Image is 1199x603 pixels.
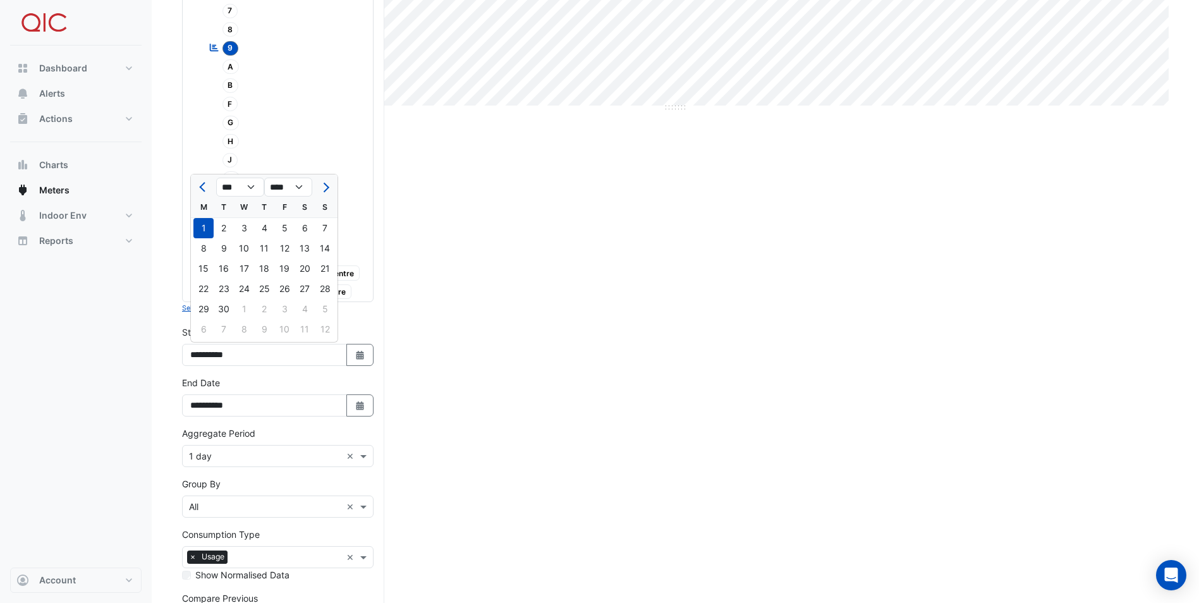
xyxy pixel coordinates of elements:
[315,319,335,339] div: Sunday, May 12, 2024
[196,177,211,197] button: Previous month
[214,259,234,279] div: 16
[234,279,254,299] div: 24
[193,218,214,238] div: Monday, April 1, 2024
[193,197,214,217] div: M
[234,218,254,238] div: Wednesday, April 3, 2024
[193,238,214,259] div: 8
[295,319,315,339] div: Saturday, May 11, 2024
[295,319,315,339] div: 11
[234,299,254,319] div: Wednesday, May 1, 2024
[315,238,335,259] div: Sunday, April 14, 2024
[209,42,220,52] fa-icon: Reportable
[10,203,142,228] button: Indoor Env
[214,319,234,339] div: Tuesday, May 7, 2024
[295,259,315,279] div: Saturday, April 20, 2024
[274,299,295,319] div: 3
[295,299,315,319] div: 4
[295,279,315,299] div: 27
[214,319,234,339] div: 7
[234,197,254,217] div: W
[193,279,214,299] div: 22
[39,184,70,197] span: Meters
[295,218,315,238] div: 6
[16,113,29,125] app-icon: Actions
[39,209,87,222] span: Indoor Env
[254,238,274,259] div: Thursday, April 11, 2024
[15,10,72,35] img: Company Logo
[355,350,366,360] fa-icon: Select Date
[222,59,240,74] span: A
[315,279,335,299] div: Sunday, April 28, 2024
[254,299,274,319] div: Thursday, May 2, 2024
[234,259,254,279] div: 17
[39,234,73,247] span: Reports
[274,238,295,259] div: Friday, April 12, 2024
[39,574,76,587] span: Account
[295,218,315,238] div: Saturday, April 6, 2024
[193,299,214,319] div: 29
[234,259,254,279] div: Wednesday, April 17, 2024
[10,56,142,81] button: Dashboard
[10,81,142,106] button: Alerts
[274,218,295,238] div: Friday, April 5, 2024
[193,279,214,299] div: Monday, April 22, 2024
[39,87,65,100] span: Alerts
[315,259,335,279] div: 21
[254,299,274,319] div: 2
[39,62,87,75] span: Dashboard
[222,153,238,167] span: J
[274,259,295,279] div: Friday, April 19, 2024
[315,279,335,299] div: 28
[222,171,241,186] span: M
[254,279,274,299] div: 25
[295,238,315,259] div: Saturday, April 13, 2024
[1156,560,1186,590] div: Open Intercom Messenger
[214,197,234,217] div: T
[222,97,238,111] span: F
[214,259,234,279] div: Tuesday, April 16, 2024
[182,326,224,339] label: Start Date
[254,319,274,339] div: Thursday, May 9, 2024
[222,22,239,37] span: 8
[182,302,240,314] button: Select Reportable
[182,304,240,312] small: Select Reportable
[346,449,357,463] span: Clear
[198,551,228,563] span: Usage
[10,228,142,253] button: Reports
[254,218,274,238] div: 4
[234,279,254,299] div: Wednesday, April 24, 2024
[182,528,260,541] label: Consumption Type
[193,238,214,259] div: Monday, April 8, 2024
[254,238,274,259] div: 11
[16,62,29,75] app-icon: Dashboard
[10,152,142,178] button: Charts
[295,279,315,299] div: Saturday, April 27, 2024
[10,568,142,593] button: Account
[315,259,335,279] div: Sunday, April 21, 2024
[234,319,254,339] div: Wednesday, May 8, 2024
[315,218,335,238] div: Sunday, April 7, 2024
[39,113,73,125] span: Actions
[274,319,295,339] div: 10
[254,218,274,238] div: Thursday, April 4, 2024
[16,234,29,247] app-icon: Reports
[295,299,315,319] div: Saturday, May 4, 2024
[295,238,315,259] div: 13
[193,319,214,339] div: Monday, May 6, 2024
[295,197,315,217] div: S
[315,319,335,339] div: 12
[234,238,254,259] div: Wednesday, April 10, 2024
[16,87,29,100] app-icon: Alerts
[193,218,214,238] div: 1
[274,279,295,299] div: 26
[274,238,295,259] div: 12
[315,299,335,319] div: 5
[315,299,335,319] div: Sunday, May 5, 2024
[315,218,335,238] div: 7
[264,178,312,197] select: Select year
[346,551,357,564] span: Clear
[193,259,214,279] div: Monday, April 15, 2024
[315,238,335,259] div: 14
[182,376,220,389] label: End Date
[234,238,254,259] div: 10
